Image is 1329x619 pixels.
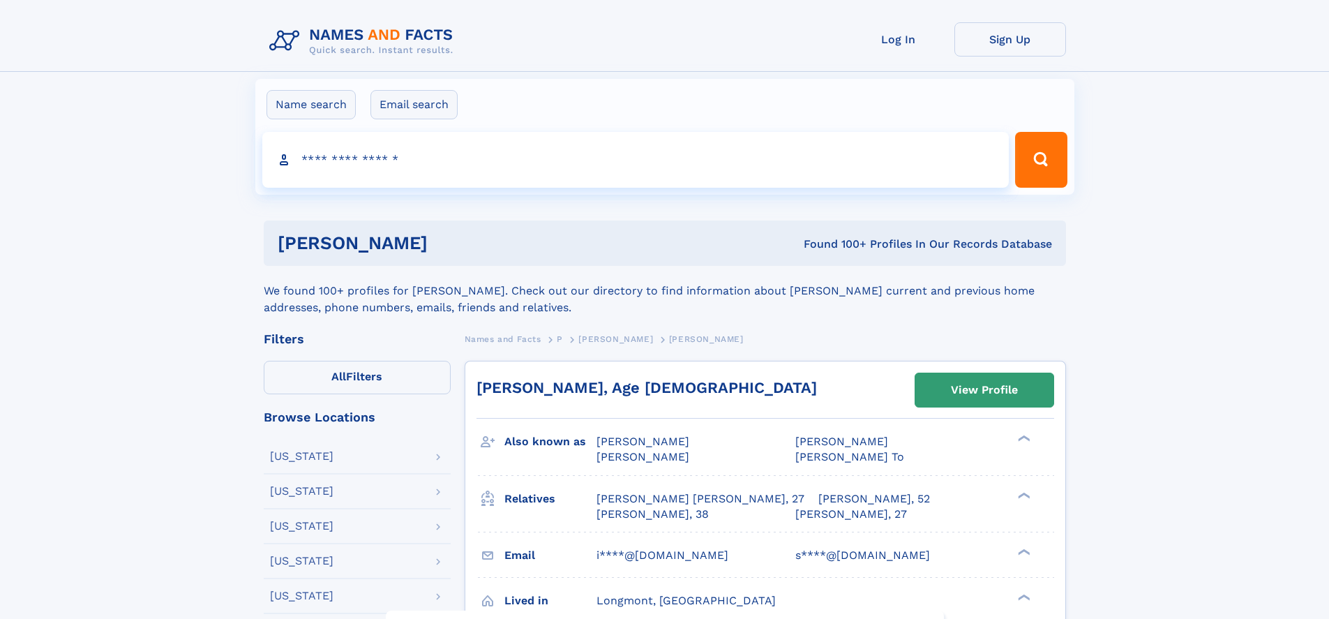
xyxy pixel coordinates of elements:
[843,22,954,57] a: Log In
[270,590,333,602] div: [US_STATE]
[951,374,1018,406] div: View Profile
[270,555,333,567] div: [US_STATE]
[596,507,709,522] a: [PERSON_NAME], 38
[264,22,465,60] img: Logo Names and Facts
[557,334,563,344] span: P
[954,22,1066,57] a: Sign Up
[504,589,596,613] h3: Lived in
[504,544,596,567] h3: Email
[669,334,744,344] span: [PERSON_NAME]
[795,507,907,522] a: [PERSON_NAME], 27
[557,330,563,348] a: P
[818,491,930,507] a: [PERSON_NAME], 52
[795,435,888,448] span: [PERSON_NAME]
[262,132,1009,188] input: search input
[578,330,653,348] a: [PERSON_NAME]
[1014,434,1031,443] div: ❯
[264,411,451,424] div: Browse Locations
[465,330,541,348] a: Names and Facts
[278,234,616,252] h1: [PERSON_NAME]
[264,266,1066,316] div: We found 100+ profiles for [PERSON_NAME]. Check out our directory to find information about [PERS...
[504,487,596,511] h3: Relatives
[915,373,1053,407] a: View Profile
[504,430,596,454] h3: Also known as
[264,333,451,345] div: Filters
[596,450,689,463] span: [PERSON_NAME]
[1014,547,1031,556] div: ❯
[795,450,904,463] span: [PERSON_NAME] To
[331,370,346,383] span: All
[266,90,356,119] label: Name search
[1015,132,1067,188] button: Search Button
[596,594,776,607] span: Longmont, [GEOGRAPHIC_DATA]
[596,491,804,507] a: [PERSON_NAME] [PERSON_NAME], 27
[596,435,689,448] span: [PERSON_NAME]
[264,361,451,394] label: Filters
[1014,592,1031,602] div: ❯
[615,237,1052,252] div: Found 100+ Profiles In Our Records Database
[270,521,333,532] div: [US_STATE]
[1014,491,1031,500] div: ❯
[370,90,458,119] label: Email search
[270,486,333,497] div: [US_STATE]
[270,451,333,462] div: [US_STATE]
[578,334,653,344] span: [PERSON_NAME]
[476,379,817,396] a: [PERSON_NAME], Age [DEMOGRAPHIC_DATA]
